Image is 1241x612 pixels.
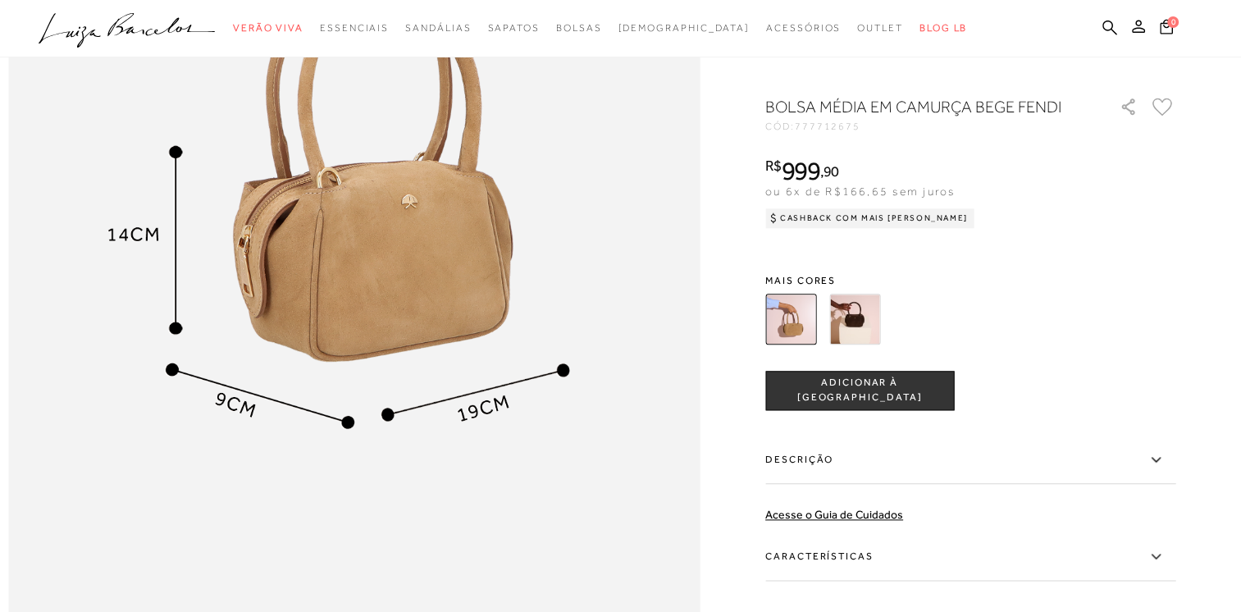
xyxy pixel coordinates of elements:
[766,13,841,43] a: categoryNavScreenReaderText
[405,22,471,34] span: Sandálias
[824,162,839,179] span: 90
[857,22,903,34] span: Outlet
[1167,16,1179,28] span: 0
[487,22,539,34] span: Sapatos
[233,13,303,43] a: categoryNavScreenReaderText
[320,13,389,43] a: categoryNavScreenReaderText
[765,208,974,227] div: Cashback com Mais [PERSON_NAME]
[556,22,602,34] span: Bolsas
[765,436,1175,483] label: Descrição
[618,22,750,34] span: [DEMOGRAPHIC_DATA]
[782,156,820,185] span: 999
[320,22,389,34] span: Essenciais
[765,275,1175,285] span: Mais cores
[766,22,841,34] span: Acessórios
[766,376,953,404] span: ADICIONAR À [GEOGRAPHIC_DATA]
[765,121,1093,131] div: CÓD:
[765,507,903,520] a: Acesse o Guia de Cuidados
[765,293,816,344] img: BOLSA MÉDIA EM CAMURÇA BEGE FENDI
[795,121,860,132] span: 777712675
[820,163,839,178] i: ,
[618,13,750,43] a: noSubCategoriesText
[919,22,967,34] span: BLOG LB
[919,13,967,43] a: BLOG LB
[405,13,471,43] a: categoryNavScreenReaderText
[233,22,303,34] span: Verão Viva
[556,13,602,43] a: categoryNavScreenReaderText
[765,370,954,409] button: ADICIONAR À [GEOGRAPHIC_DATA]
[765,185,955,198] span: ou 6x de R$166,65 sem juros
[829,293,880,344] img: BOLSA MÉDIA EM CAMURÇA CAFÉ
[857,13,903,43] a: categoryNavScreenReaderText
[765,95,1073,118] h1: BOLSA MÉDIA EM CAMURÇA BEGE FENDI
[487,13,539,43] a: categoryNavScreenReaderText
[765,532,1175,580] label: Características
[765,158,782,172] i: R$
[1155,18,1178,40] button: 0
